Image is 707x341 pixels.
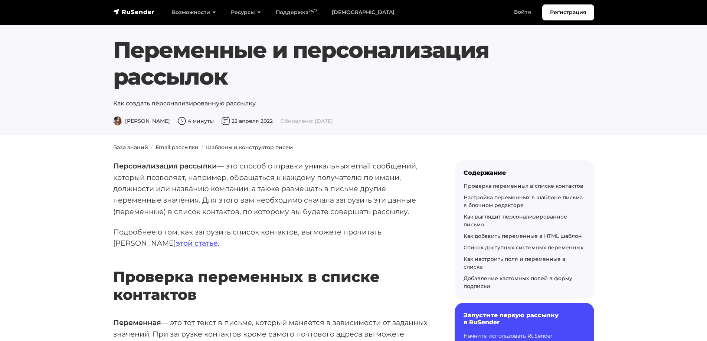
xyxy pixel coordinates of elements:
[221,117,230,125] img: Дата публикации
[176,239,218,247] a: этой статье
[177,118,214,124] span: 4 минуты
[113,99,594,108] p: Как создать персонализированную рассылку
[113,118,170,124] span: [PERSON_NAME]
[464,213,567,228] a: Как выглядит персонализированное письмо
[221,118,273,124] span: 22 апреля 2022
[268,5,324,20] a: Поддержка24/7
[113,160,431,217] p: — это способ отправки уникальных email сообщений, который позволяет, например, обращаться к каждо...
[113,37,594,90] h1: Переменные и персонализация рассылок
[280,118,333,124] span: Обновлено: [DATE]
[113,318,161,327] strong: Переменная
[464,233,582,239] a: Как добавить переменные в HTML шаблон
[324,5,402,20] a: [DEMOGRAPHIC_DATA]
[507,4,539,20] a: Войти
[464,256,566,270] a: Как настроить поля и переменные в списке
[113,226,431,249] p: Подробнее о том, как загрузить список контактов, вы можете прочитать [PERSON_NAME] .
[542,4,594,20] a: Регистрация
[206,144,293,151] a: Шаблоны и конструктор писем
[113,8,155,16] img: RuSender
[113,161,217,170] strong: Персонализация рассылки
[464,312,585,326] h6: Запустите первую рассылку в RuSender
[464,194,583,209] a: Настройка переменных в шаблоне письма в блочном редакторе
[109,144,599,151] nav: breadcrumb
[156,144,199,151] a: Email рассылки
[113,144,148,151] a: База знаний
[177,117,186,125] img: Время чтения
[164,5,223,20] a: Возможности
[464,275,572,289] a: Добавление кастомных полей в форму подписки
[464,244,583,251] a: Список доступных системных переменных
[464,169,585,176] div: Содержание
[464,183,583,189] a: Проверка переменных в списке контактов
[223,5,268,20] a: Ресурсы
[113,246,431,304] h2: Проверка переменных в списке контактов
[308,9,317,13] sup: 24/7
